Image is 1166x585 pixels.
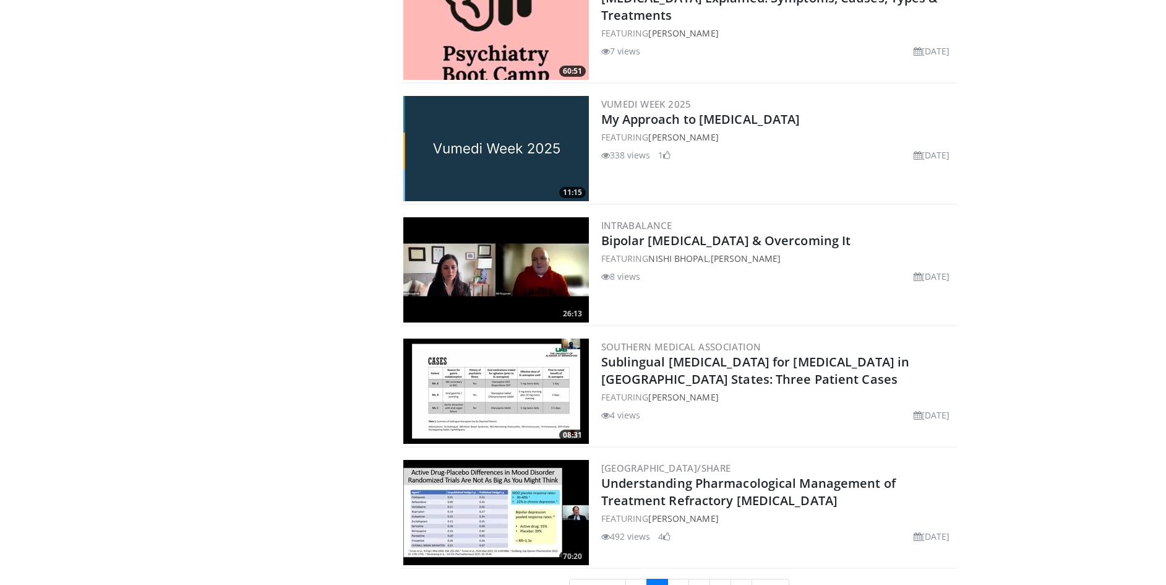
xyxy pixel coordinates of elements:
[601,219,672,232] a: IntraBalance
[559,551,586,562] span: 70:20
[658,530,671,543] li: 4
[648,131,718,143] a: [PERSON_NAME]
[711,253,781,264] a: [PERSON_NAME]
[914,409,950,422] li: [DATE]
[601,270,641,283] li: 8 views
[914,530,950,543] li: [DATE]
[658,149,671,162] li: 1
[601,45,641,58] li: 7 views
[403,339,589,444] a: 08:31
[601,149,651,162] li: 338 views
[601,252,955,265] div: FEATURING ,
[601,27,955,40] div: FEATURING
[403,96,589,201] a: 11:15
[403,96,589,201] img: 510d0628-2d09-4b33-9579-562dea02e084.jpg.300x170_q85_crop-smart_upscale.jpg
[648,253,708,264] a: Nishi Bhopal
[601,512,955,525] div: FEATURING
[601,530,651,543] li: 492 views
[648,513,718,524] a: [PERSON_NAME]
[601,98,692,110] a: Vumedi Week 2025
[914,149,950,162] li: [DATE]
[559,308,586,319] span: 26:13
[601,462,731,474] a: [GEOGRAPHIC_DATA]/SHARE
[403,460,589,565] a: 70:20
[601,340,761,353] a: Southern Medical Association
[601,409,641,422] li: 4 views
[914,45,950,58] li: [DATE]
[403,217,589,323] a: 26:13
[601,353,910,388] a: Sublingual [MEDICAL_DATA] for [MEDICAL_DATA] in [GEOGRAPHIC_DATA] States: Three Patient Cases
[601,131,955,144] div: FEATURING
[601,111,800,128] a: My Approach to [MEDICAL_DATA]
[914,270,950,283] li: [DATE]
[648,27,718,39] a: [PERSON_NAME]
[559,430,586,441] span: 08:31
[601,232,851,249] a: Bipolar [MEDICAL_DATA] & Overcoming It
[601,391,955,404] div: FEATURING
[601,475,896,509] a: Understanding Pharmacological Management of Treatment Refractory [MEDICAL_DATA]
[403,460,589,565] img: 86ccdb4d-4fd8-407e-be52-e46fa2890aa5.300x170_q85_crop-smart_upscale.jpg
[403,217,589,323] img: dc6d1770-5621-4bae-944b-4b45595d1db2.300x170_q85_crop-smart_upscale.jpg
[559,66,586,77] span: 60:51
[559,187,586,198] span: 11:15
[403,339,589,444] img: ff1fb5e5-860a-415a-8cb2-adc46ca49d82.300x170_q85_crop-smart_upscale.jpg
[648,391,718,403] a: [PERSON_NAME]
